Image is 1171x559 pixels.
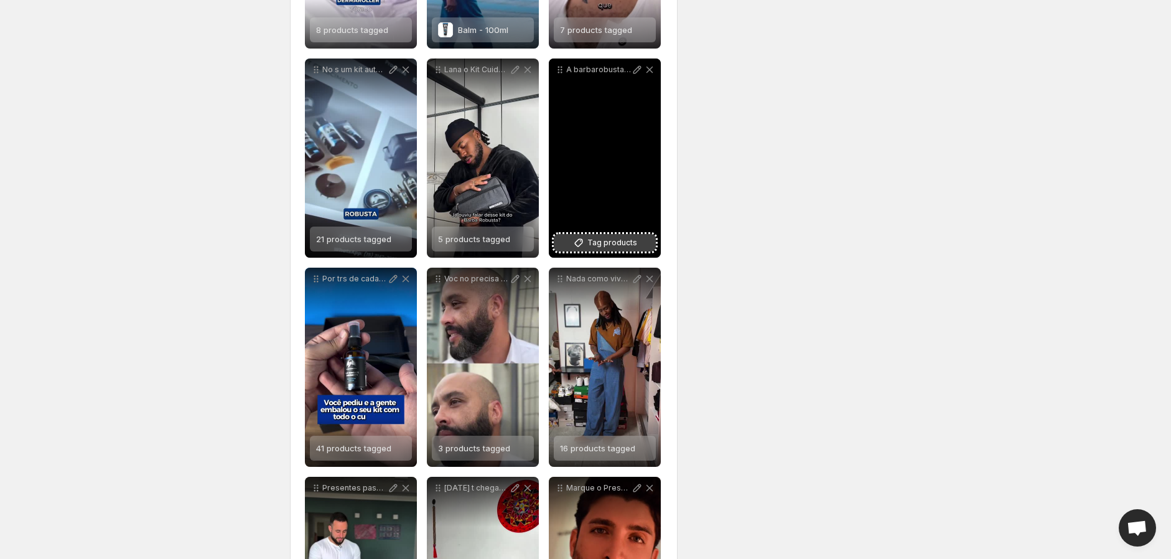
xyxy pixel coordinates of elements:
[316,443,391,453] span: 41 products tagged
[322,65,387,75] p: No s um kit autocuidado que voc monta do seu jeito e com at 20 de desconto Escolha at 2 produtos ...
[560,443,635,453] span: 16 products tagged
[438,443,510,453] span: 3 products tagged
[427,59,539,258] div: Lana o Kit Cuidados Start logo p Posso falar que os produtos da barbarobustaoficial so essncias p...
[549,268,661,467] div: Nada como viver momentos simples e especiais com quem a gente mais ama Esse Reels com minha filha...
[458,25,508,35] span: Balm - 100ml
[427,268,539,467] div: Voc no precisa de filtro Precisa do nosso preenchedor que resolve falhas em segundos com acabamen...
[444,483,509,493] p: [DATE] t chegando em Obrigado por tudo [PERSON_NAME] [DATE] j t a e voc no comprou o presente pro...
[305,59,417,258] div: No s um kit autocuidado que voc monta do seu jeito e com at 20 de desconto Escolha at 2 produtos ...
[549,59,661,258] div: A barbarobustaoficial possui os 3 melhores produtos para estimular o crescimento da barba e deixa...
[566,274,631,284] p: Nada como viver momentos simples e especiais com quem a gente mais ama Esse Reels com minha filha...
[316,25,388,35] span: 8 products tagged
[438,234,510,244] span: 5 products tagged
[305,268,417,467] div: Por trs de cada kit enviado [PERSON_NAME] ateno e uma equipe preparada pra entregar muito cuidado...
[1119,509,1156,547] a: Open chat
[316,234,391,244] span: 21 products tagged
[438,22,453,37] img: Balm - 100ml
[444,65,509,75] p: Lana o Kit Cuidados Start logo p Posso falar que os produtos da barbarobustaoficial so essncias p...
[560,25,632,35] span: 7 products tagged
[566,65,631,75] p: A barbarobustaoficial possui os 3 melhores produtos para estimular o crescimento da barba e deixa...
[322,274,387,284] p: Por trs de cada kit enviado [PERSON_NAME] ateno e uma equipe preparada pra entregar muito cuidado...
[587,237,637,249] span: Tag products
[444,274,509,284] p: Voc no precisa de filtro Precisa do nosso preenchedor que resolve falhas em segundos com acabamen...
[554,234,656,251] button: Tag products
[566,483,631,493] p: Marque o Presente Inspire o Futuro Isso Legacy um fragrncia Barba Robusta
[322,483,387,493] p: Presentes passam Cuidado e memria ficam Surpreenda no [DATE] com Barba Robusta Acesse wwwbarbarob...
